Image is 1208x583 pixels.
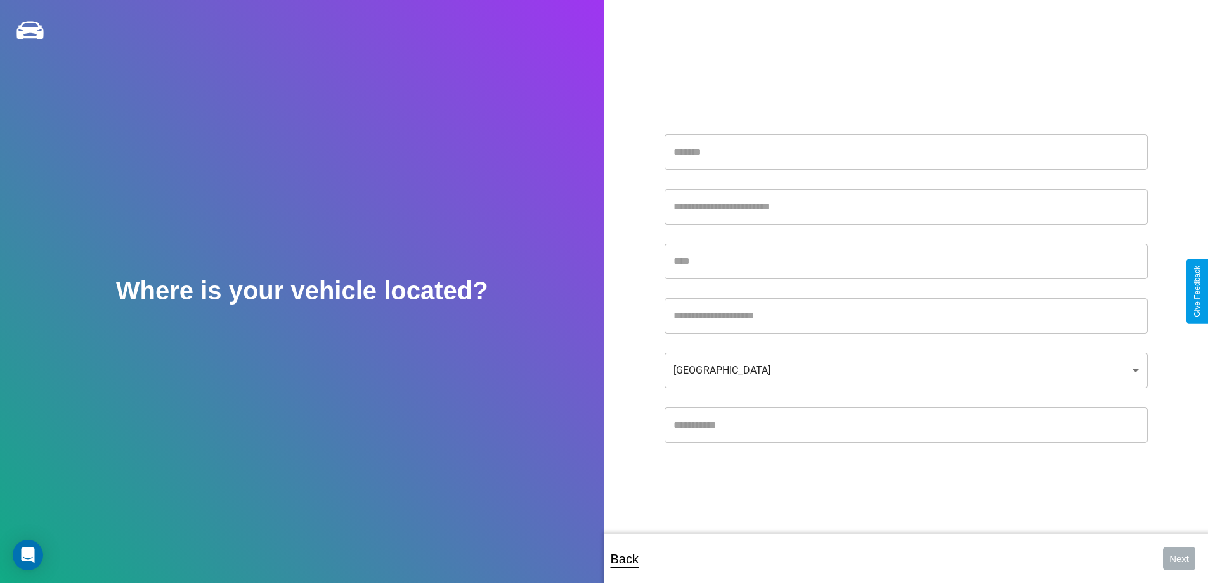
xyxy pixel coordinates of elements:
[1193,266,1202,317] div: Give Feedback
[116,277,488,305] h2: Where is your vehicle located?
[13,540,43,570] div: Open Intercom Messenger
[665,353,1148,388] div: [GEOGRAPHIC_DATA]
[1163,547,1195,570] button: Next
[611,547,639,570] p: Back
